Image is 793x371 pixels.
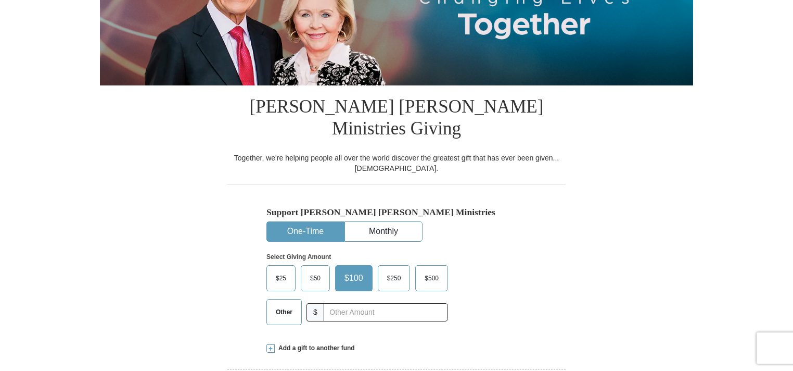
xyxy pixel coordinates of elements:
[324,303,448,321] input: Other Amount
[382,270,406,286] span: $250
[306,303,324,321] span: $
[305,270,326,286] span: $50
[275,344,355,353] span: Add a gift to another fund
[271,270,291,286] span: $25
[271,304,298,320] span: Other
[267,222,344,241] button: One-Time
[227,153,566,174] div: Together, we're helping people all over the world discover the greatest gift that has ever been g...
[266,253,331,261] strong: Select Giving Amount
[345,222,422,241] button: Monthly
[339,270,368,286] span: $100
[419,270,444,286] span: $500
[266,207,527,218] h5: Support [PERSON_NAME] [PERSON_NAME] Ministries
[227,85,566,153] h1: [PERSON_NAME] [PERSON_NAME] Ministries Giving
